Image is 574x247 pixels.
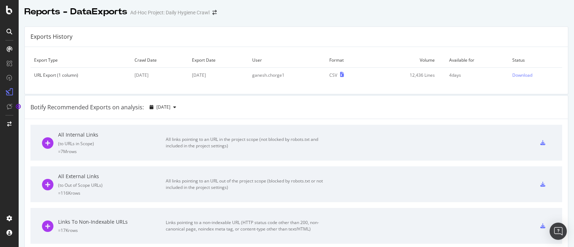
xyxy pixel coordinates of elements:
div: Reports - DataExports [24,6,127,18]
td: Export Type [30,53,131,68]
div: csv-export [540,223,545,228]
div: = 116K rows [58,190,166,196]
td: Export Date [188,53,249,68]
div: All links pointing to an URL out of the project scope (blocked by robots.txt or not included in t... [166,178,327,191]
div: Ad-Hoc Project: Daily Hygiene Crawl [130,9,210,16]
td: Available for [446,53,509,68]
td: User [249,53,326,68]
div: Tooltip anchor [15,103,22,110]
td: [DATE] [131,68,188,83]
div: All Internal Links [58,131,166,138]
div: Botify Recommended Exports on analysis: [30,103,144,111]
div: csv-export [540,182,545,187]
div: ( to Out of Scope URLs ) [58,182,166,188]
div: csv-export [540,140,545,145]
div: Exports History [30,33,72,41]
div: All links pointing to an URL in the project scope (not blocked by robots.txt and included in the ... [166,136,327,149]
td: 12,436 Lines [368,68,446,83]
div: = 7M rows [58,148,166,155]
td: Volume [368,53,446,68]
div: = 17K rows [58,227,166,233]
td: Format [326,53,368,68]
span: 2025 Oct. 10th [156,104,170,110]
div: arrow-right-arrow-left [212,10,217,15]
div: All External Links [58,173,166,180]
td: ganesh.chorge1 [249,68,326,83]
div: URL Export (1 column) [34,72,127,78]
div: CSV [329,72,337,78]
td: 4 days [446,68,509,83]
div: Download [512,72,532,78]
td: Crawl Date [131,53,188,68]
button: [DATE] [147,101,179,113]
div: Links pointing to a non-indexable URL (HTTP status code other than 200, non-canonical page, noind... [166,219,327,232]
div: Links To Non-Indexable URLs [58,218,166,225]
a: Download [512,72,559,78]
td: Status [509,53,562,68]
div: ( to URLs in Scope ) [58,141,166,147]
td: [DATE] [188,68,249,83]
div: Open Intercom Messenger [550,223,567,240]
